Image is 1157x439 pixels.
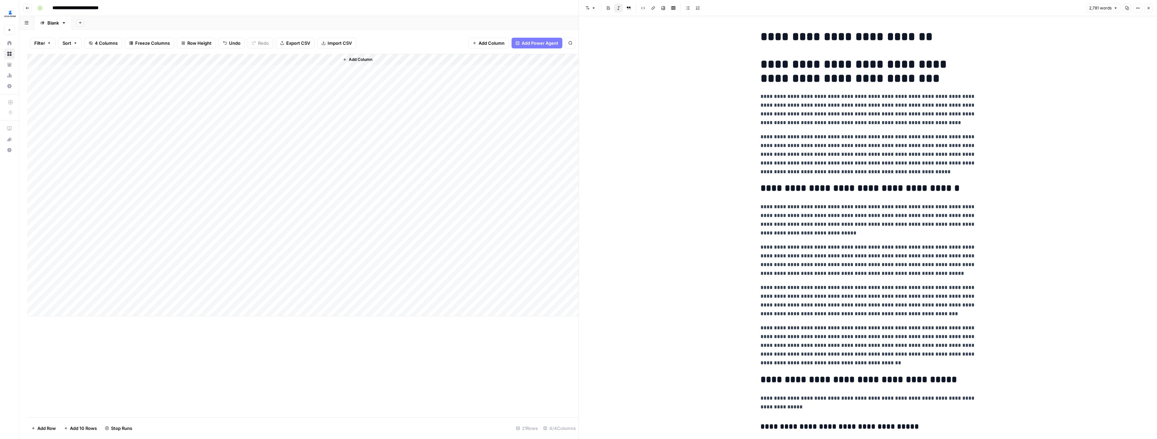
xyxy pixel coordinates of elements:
[229,40,240,46] span: Undo
[4,134,14,144] div: What's new?
[522,40,558,46] span: Add Power Agent
[4,70,15,81] a: Usage
[58,38,82,48] button: Sort
[101,423,136,434] button: Stop Runs
[340,55,375,64] button: Add Column
[468,38,509,48] button: Add Column
[111,425,132,432] span: Stop Runs
[47,20,59,26] div: Blank
[4,123,15,134] a: AirOps Academy
[4,48,15,59] a: Browse
[125,38,174,48] button: Freeze Columns
[1089,5,1112,11] span: 2,781 words
[349,57,372,63] span: Add Column
[540,423,578,434] div: 4/4 Columns
[34,40,45,46] span: Filter
[276,38,314,48] button: Export CSV
[512,38,562,48] button: Add Power Agent
[70,425,97,432] span: Add 10 Rows
[258,40,269,46] span: Redo
[4,38,15,48] a: Home
[513,423,540,434] div: 21 Rows
[4,59,15,70] a: Your Data
[286,40,310,46] span: Export CSV
[95,40,118,46] span: 4 Columns
[479,40,505,46] span: Add Column
[317,38,356,48] button: Import CSV
[4,134,15,145] button: What's new?
[4,145,15,155] button: Help + Support
[37,425,56,432] span: Add Row
[4,81,15,92] a: Settings
[27,423,60,434] button: Add Row
[248,38,273,48] button: Redo
[63,40,71,46] span: Sort
[30,38,55,48] button: Filter
[84,38,122,48] button: 4 Columns
[219,38,245,48] button: Undo
[60,423,101,434] button: Add 10 Rows
[177,38,216,48] button: Row Height
[1086,4,1121,12] button: 2,781 words
[328,40,352,46] span: Import CSV
[34,16,72,30] a: Blank
[4,5,15,22] button: Workspace: LegalZoom
[4,8,16,20] img: LegalZoom Logo
[135,40,170,46] span: Freeze Columns
[187,40,212,46] span: Row Height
